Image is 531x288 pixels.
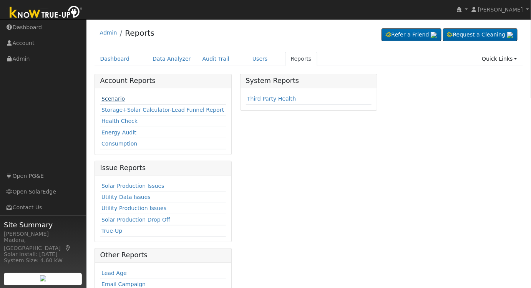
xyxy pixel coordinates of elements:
a: Dashboard [95,52,136,66]
td: - [100,104,226,116]
a: Utility Production Issues [101,205,166,211]
a: Solar Production Drop Off [101,217,170,223]
a: Audit Trail [197,52,235,66]
a: True-Up [101,228,122,234]
a: Lead Age [101,270,127,276]
a: Data Analyzer [147,52,197,66]
a: Reports [125,28,154,38]
a: Reports [285,52,317,66]
div: System Size: 4.60 kW [4,257,82,265]
a: Quick Links [476,52,523,66]
img: retrieve [431,32,437,38]
a: Email Campaign [101,281,146,287]
a: Scenario [101,96,125,102]
h5: Account Reports [100,77,226,85]
a: Request a Cleaning [443,28,518,41]
span: Site Summary [4,220,82,230]
a: Map [65,245,71,251]
a: Admin [100,30,117,36]
a: Consumption [101,141,137,147]
img: Know True-Up [6,4,86,22]
img: retrieve [507,32,513,38]
div: [PERSON_NAME] [4,230,82,238]
div: Madera, [GEOGRAPHIC_DATA] [4,236,82,252]
div: Solar Install: [DATE] [4,250,82,258]
a: Third Party Health [247,96,296,102]
h5: System Reports [246,77,372,85]
a: Solar Production Issues [101,183,164,189]
span: [PERSON_NAME] [478,7,523,13]
a: Users [247,52,274,66]
a: Energy Audit [101,129,136,136]
a: Lead Funnel Report [172,107,224,113]
a: Utility Data Issues [101,194,151,200]
a: Storage+Solar Calculator [101,107,170,113]
img: retrieve [40,275,46,281]
a: Refer a Friend [382,28,441,41]
h5: Other Reports [100,251,226,259]
a: Health Check [101,118,138,124]
h5: Issue Reports [100,164,226,172]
